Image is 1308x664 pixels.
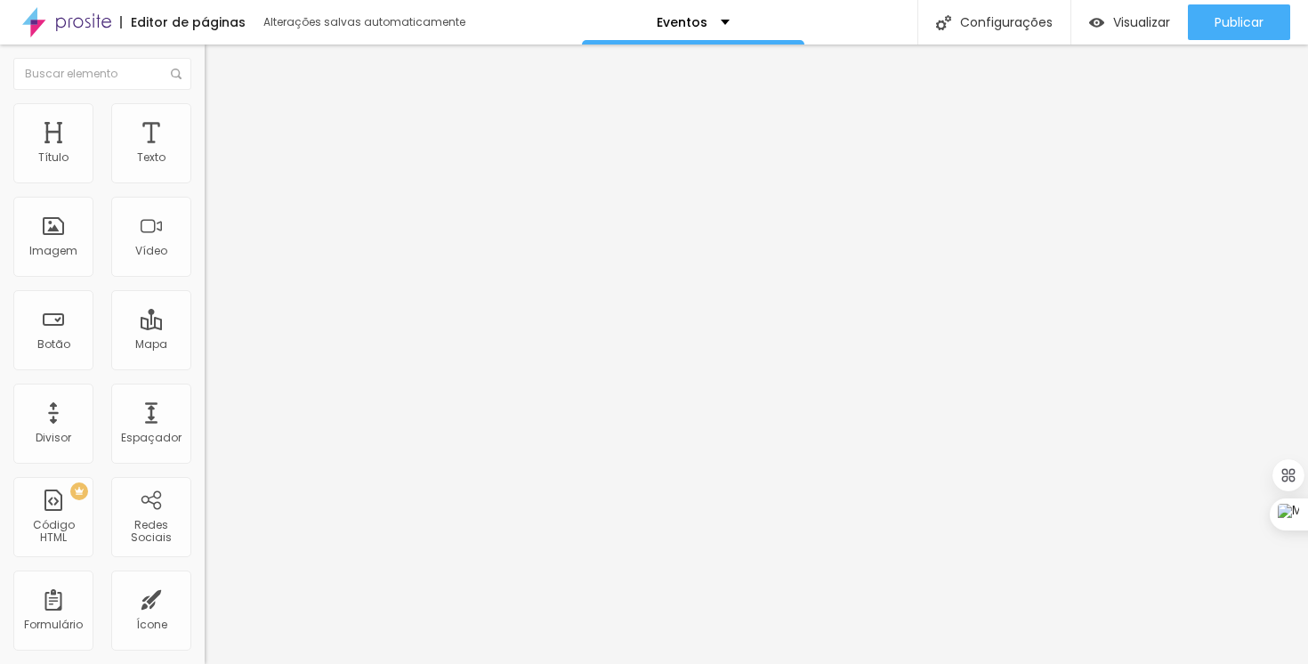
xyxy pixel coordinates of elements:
div: Editor de páginas [120,16,246,28]
div: Botão [37,338,70,351]
img: Icone [171,69,182,79]
div: Mapa [135,338,167,351]
div: Divisor [36,432,71,444]
div: Redes Sociais [116,519,186,545]
p: Eventos [657,16,707,28]
button: Publicar [1188,4,1290,40]
div: Imagem [29,245,77,257]
img: view-1.svg [1089,15,1104,30]
span: Visualizar [1113,15,1170,29]
div: Código HTML [18,519,88,545]
div: Texto [137,151,166,164]
div: Espaçador [121,432,182,444]
img: Icone [936,15,951,30]
div: Alterações salvas automaticamente [263,17,468,28]
div: Vídeo [135,245,167,257]
button: Visualizar [1071,4,1188,40]
input: Buscar elemento [13,58,191,90]
div: Formulário [24,619,83,631]
span: Publicar [1215,15,1264,29]
div: Ícone [136,619,167,631]
iframe: To enrich screen reader interactions, please activate Accessibility in Grammarly extension settings [205,45,1308,664]
div: Título [38,151,69,164]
